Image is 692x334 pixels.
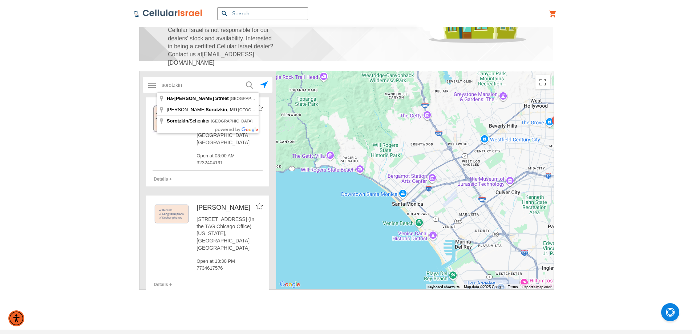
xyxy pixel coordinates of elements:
[217,7,308,20] input: Search
[278,280,302,289] img: Google
[167,107,238,112] span: [PERSON_NAME] , MD
[256,203,263,209] img: favorites_store_disabled.png
[154,177,172,182] span: Details +
[238,108,411,112] span: [GEOGRAPHIC_DATA], [GEOGRAPHIC_DATA], [GEOGRAPHIC_DATA], [GEOGRAPHIC_DATA]
[197,216,263,251] span: [STREET_ADDRESS] (In the TAG Chicago Office) [US_STATE], [GEOGRAPHIC_DATA] [GEOGRAPHIC_DATA]
[464,285,503,289] span: Map data ©2025 Google
[8,310,24,326] div: Accessibility Menu
[167,118,188,124] span: Sorotzkin
[197,160,263,166] span: 3232404191
[167,96,228,101] span: Ha-[PERSON_NAME] Street
[153,203,191,225] img: https://call.cellularisrael.com/media/mageplaza/store_locator/s/i/sim_shalom-chicago-_rentals-lt-...
[157,78,259,92] input: Enter a location
[535,75,550,89] button: Toggle fullscreen view
[197,265,263,271] span: 7734617576
[256,105,263,111] img: favorites_store_disabled.png
[522,285,551,289] a: Report a map error
[428,285,460,290] button: Keyboard shortcuts
[134,9,203,18] img: Cellular Israel Logo
[197,153,263,159] span: Open at 08:00 AM
[153,105,191,133] img: https://call.cellularisrael.com/media/mageplaza/store_locator/resize/100x/l/a/la.jpg
[508,285,518,289] a: Terms (opens in new tab)
[197,258,263,265] span: Open at 13:30 PM
[167,118,211,124] span: /Schenirer
[211,119,252,123] span: [GEOGRAPHIC_DATA]
[230,96,315,101] span: [GEOGRAPHIC_DATA], [GEOGRAPHIC_DATA]
[197,204,250,211] span: [PERSON_NAME]
[206,107,227,112] span: Sorotzkin
[154,282,172,287] span: Details +
[278,280,302,289] a: Open this area in Google Maps (opens a new window)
